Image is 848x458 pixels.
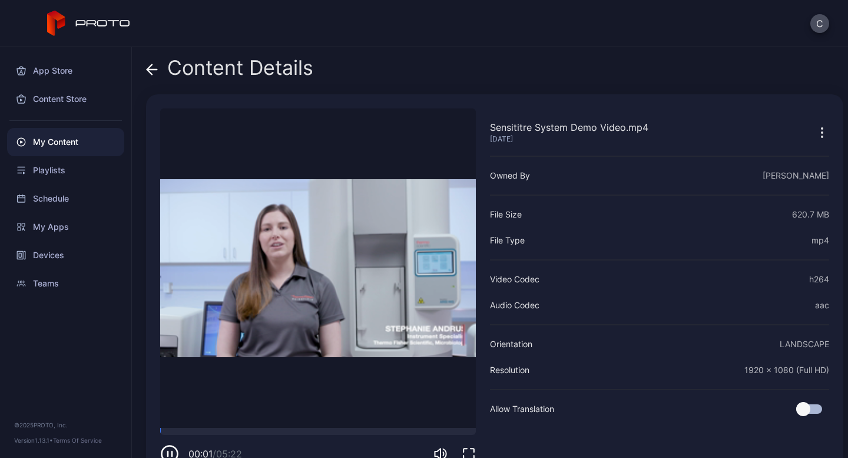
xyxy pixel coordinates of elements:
[490,337,532,351] div: Orientation
[792,207,829,222] div: 620.7 MB
[14,437,53,444] span: Version 1.13.1 •
[146,57,313,85] div: Content Details
[490,120,648,134] div: Sensititre System Demo Video.mp4
[7,184,124,213] a: Schedule
[490,402,554,416] div: Allow Translation
[490,207,522,222] div: File Size
[7,241,124,269] a: Devices
[7,269,124,298] a: Teams
[7,213,124,241] a: My Apps
[490,272,539,286] div: Video Codec
[7,57,124,85] a: App Store
[780,337,829,351] div: LANDSCAPE
[160,108,476,428] video: Sorry, your browser doesn‘t support embedded videos
[490,363,529,377] div: Resolution
[7,128,124,156] a: My Content
[490,134,648,144] div: [DATE]
[809,272,829,286] div: h264
[14,420,117,430] div: © 2025 PROTO, Inc.
[53,437,102,444] a: Terms Of Service
[815,298,829,312] div: aac
[811,233,829,248] div: mp4
[490,298,539,312] div: Audio Codec
[810,14,829,33] button: C
[490,233,525,248] div: File Type
[7,156,124,184] a: Playlists
[763,169,829,183] div: [PERSON_NAME]
[490,169,530,183] div: Owned By
[7,85,124,113] a: Content Store
[744,363,829,377] div: 1920 x 1080 (Full HD)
